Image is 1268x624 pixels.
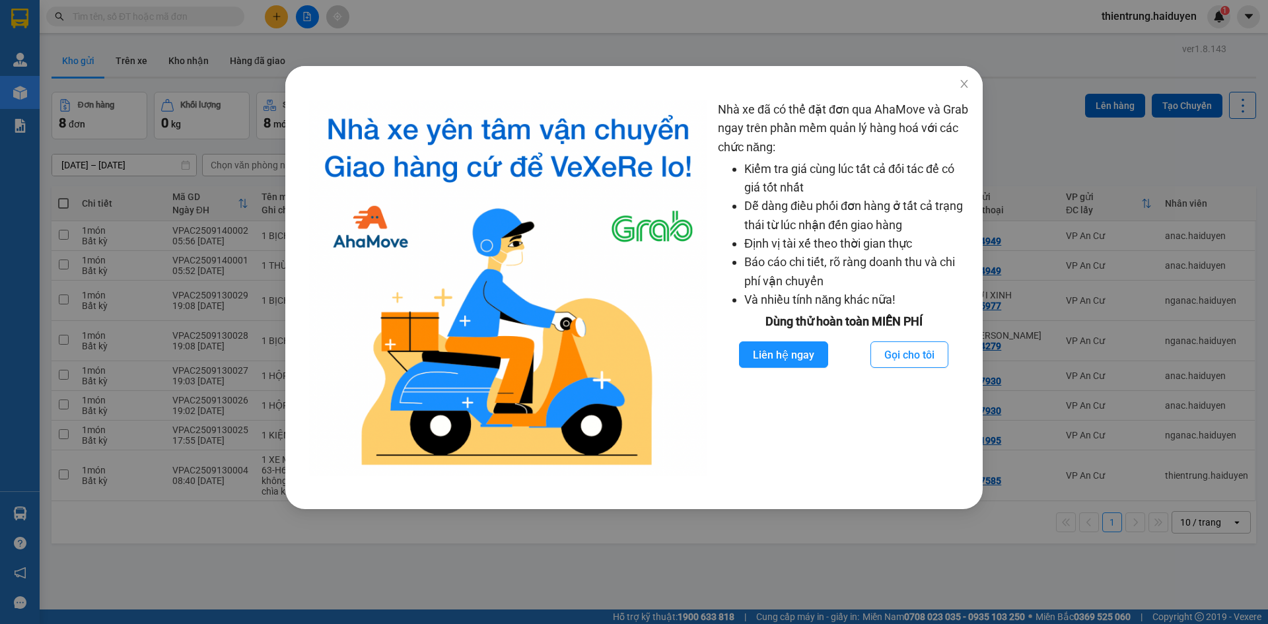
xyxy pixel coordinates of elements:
[744,197,969,234] li: Dễ dàng điều phối đơn hàng ở tất cả trạng thái từ lúc nhận đến giao hàng
[739,341,828,368] button: Liên hệ ngay
[959,79,969,89] span: close
[309,100,707,476] img: logo
[946,66,983,103] button: Close
[744,234,969,253] li: Định vị tài xế theo thời gian thực
[718,100,969,476] div: Nhà xe đã có thể đặt đơn qua AhaMove và Grab ngay trên phần mềm quản lý hàng hoá với các chức năng:
[753,347,814,363] span: Liên hệ ngay
[870,341,948,368] button: Gọi cho tôi
[744,253,969,291] li: Báo cáo chi tiết, rõ ràng doanh thu và chi phí vận chuyển
[718,312,969,331] div: Dùng thử hoàn toàn MIỄN PHÍ
[744,160,969,197] li: Kiểm tra giá cùng lúc tất cả đối tác để có giá tốt nhất
[744,291,969,309] li: Và nhiều tính năng khác nữa!
[884,347,934,363] span: Gọi cho tôi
